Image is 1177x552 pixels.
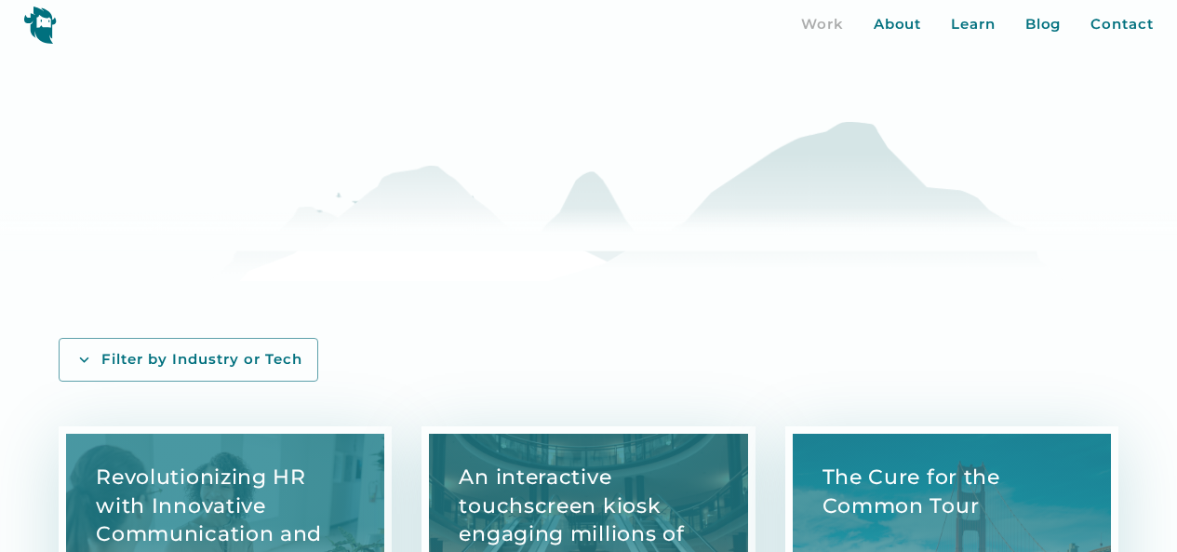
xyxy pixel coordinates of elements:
[101,350,302,370] div: Filter by Industry or Tech
[1090,14,1153,35] a: Contact
[951,14,996,35] a: Learn
[23,6,57,44] img: yeti logo icon
[1025,14,1062,35] a: Blog
[59,338,318,382] a: Filter by Industry or Tech
[801,14,844,35] a: Work
[874,14,922,35] a: About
